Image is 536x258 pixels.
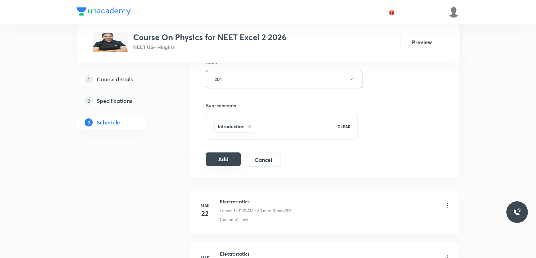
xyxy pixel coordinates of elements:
[220,198,291,205] h6: Electrostatics
[133,32,287,42] h3: Course On Physics for NEET Excel 2 2026
[386,7,397,18] button: avatar
[220,208,270,214] p: Lesson 1 • 11:10 AM • 80 min
[85,75,93,83] p: 1
[246,153,281,167] button: Cancel
[270,208,291,214] p: • Room 203
[337,123,351,130] p: CLEAR
[513,208,521,216] img: ttu
[77,7,131,17] a: Company Logo
[97,97,132,105] h5: Specifications
[93,32,128,52] img: 93f3d4e13ec34f58ae303f7c67eb1d1b.jpg
[85,97,93,105] p: 2
[97,118,120,126] h5: Schedule
[77,94,168,108] a: 2Specifications
[77,73,168,86] a: 1Course details
[206,102,358,109] h6: Sub-concepts
[400,34,443,50] button: Preview
[389,9,395,15] img: avatar
[133,44,287,51] p: NEET UG • Hinglish
[206,152,241,166] button: Add
[77,7,131,16] img: Company Logo
[448,6,459,18] img: Arvind Bhargav
[218,123,244,130] h6: Introduction
[220,217,248,223] p: Coulomb's Law
[85,118,93,126] p: 3
[97,75,133,83] h5: Course details
[220,250,292,257] h6: Electrostatics
[198,208,212,219] h4: 22
[198,202,212,208] h6: Mar
[206,70,362,88] button: 201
